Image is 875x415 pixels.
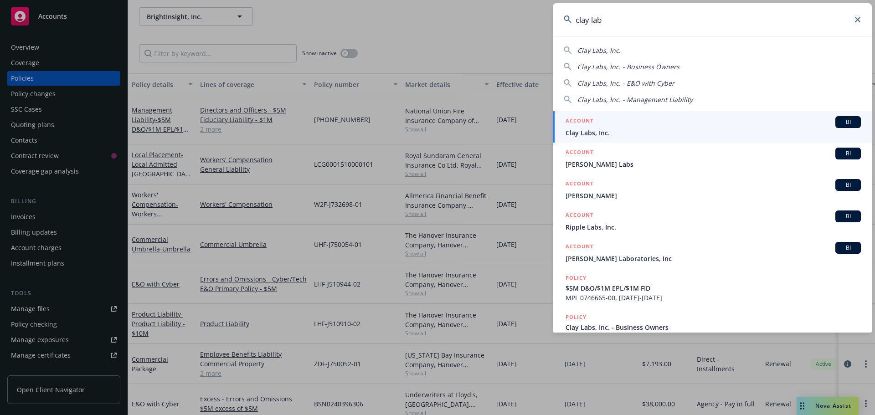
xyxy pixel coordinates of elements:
h5: ACCOUNT [566,116,593,127]
h5: POLICY [566,313,587,322]
span: BI [839,181,857,189]
span: [PERSON_NAME] Laboratories, Inc [566,254,861,263]
a: POLICYClay Labs, Inc. - Business Owners57SBABF1W2M, [DATE]-[DATE] [553,307,872,347]
a: ACCOUNTBI[PERSON_NAME] Laboratories, Inc [553,237,872,268]
span: BI [839,212,857,220]
span: [PERSON_NAME] [566,191,861,200]
a: ACCOUNTBI[PERSON_NAME] [553,174,872,205]
span: Clay Labs, Inc. [566,128,861,138]
h5: POLICY [566,273,587,282]
span: Clay Labs, Inc. - E&O with Cyber [577,79,674,87]
span: Clay Labs, Inc. - Management Liability [577,95,693,104]
span: [PERSON_NAME] Labs [566,159,861,169]
span: $5M D&O/$1M EPL/$1M FID [566,283,861,293]
span: Clay Labs, Inc. - Business Owners [577,62,679,71]
h5: ACCOUNT [566,210,593,221]
h5: ACCOUNT [566,148,593,159]
a: ACCOUNTBI[PERSON_NAME] Labs [553,143,872,174]
span: BI [839,118,857,126]
a: ACCOUNTBIClay Labs, Inc. [553,111,872,143]
input: Search... [553,3,872,36]
a: ACCOUNTBIRipple Labs, Inc. [553,205,872,237]
span: MPL 0746665-00, [DATE]-[DATE] [566,293,861,302]
span: 57SBABF1W2M, [DATE]-[DATE] [566,332,861,342]
h5: ACCOUNT [566,242,593,253]
span: Clay Labs, Inc. [577,46,621,55]
span: Clay Labs, Inc. - Business Owners [566,323,861,332]
span: BI [839,244,857,252]
span: Ripple Labs, Inc. [566,222,861,232]
a: POLICY$5M D&O/$1M EPL/$1M FIDMPL 0746665-00, [DATE]-[DATE] [553,268,872,307]
h5: ACCOUNT [566,179,593,190]
span: BI [839,149,857,158]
